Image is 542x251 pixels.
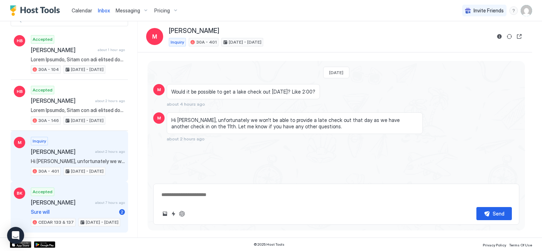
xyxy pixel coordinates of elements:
[474,7,504,14] span: Invite Friends
[121,209,123,214] span: 2
[167,136,205,141] span: about 2 hours ago
[95,200,125,205] span: about 7 hours ago
[31,97,92,104] span: [PERSON_NAME]
[167,101,205,107] span: about 4 hours ago
[7,227,24,244] div: Open Intercom Messenger
[31,56,125,63] span: Lorem Ipsumdo, Sitam con adi elitsed doei te in 510 Utlaboreetdolo Magn 915 Aliqu Enim Admin Veni...
[33,87,52,93] span: Accepted
[515,32,524,41] button: Open reservation
[329,70,343,75] span: [DATE]
[71,117,104,124] span: [DATE] - [DATE]
[38,66,59,73] span: 30A - 104
[17,190,22,196] span: BK
[18,139,22,146] span: M
[157,87,161,93] span: M
[98,7,110,14] a: Inbox
[116,7,140,14] span: Messaging
[31,148,92,155] span: [PERSON_NAME]
[229,39,261,45] span: [DATE] - [DATE]
[495,32,504,41] button: Reservation information
[38,168,59,174] span: 30A - 401
[17,38,23,44] span: HB
[33,189,52,195] span: Accepted
[17,88,23,95] span: HB
[98,7,110,13] span: Inbox
[31,199,92,206] span: [PERSON_NAME]
[33,138,46,144] span: Inquiry
[169,210,178,218] button: Quick reply
[161,210,169,218] button: Upload image
[152,32,157,41] span: M
[31,46,95,54] span: [PERSON_NAME]
[171,117,418,129] span: Hi [PERSON_NAME], unfortunately we won't be able to provide a late check out that day as we have ...
[154,7,170,14] span: Pricing
[71,168,104,174] span: [DATE] - [DATE]
[254,242,284,247] span: © 2025 Host Tools
[505,32,514,41] button: Sync reservation
[171,39,184,45] span: Inquiry
[493,210,504,217] div: Send
[31,209,116,215] span: Sure will
[72,7,92,13] span: Calendar
[71,66,104,73] span: [DATE] - [DATE]
[476,207,512,220] button: Send
[509,243,532,247] span: Terms Of Use
[38,219,74,225] span: CEDAR 133 & 137
[38,117,59,124] span: 30A - 146
[196,39,217,45] span: 30A - 401
[157,115,161,121] span: M
[31,107,125,113] span: Lorem Ipsumdo, Sitam con adi elitsed doei te in 772 Utlabore Etdolo Magn 495 Aliqu Enim Admin Ven...
[521,5,532,16] div: User profile
[98,48,125,52] span: about 1 hour ago
[171,89,315,95] span: Would it be possible to get a lake check out [DATE]? Like 2:00?
[95,149,125,154] span: about 2 hours ago
[34,241,55,248] a: Google Play Store
[509,6,518,15] div: menu
[31,158,125,164] span: Hi [PERSON_NAME], unfortunately we won't be able to provide a late check out that day as we have ...
[509,241,532,248] a: Terms Of Use
[72,7,92,14] a: Calendar
[10,241,31,248] a: App Store
[483,241,506,248] a: Privacy Policy
[86,219,118,225] span: [DATE] - [DATE]
[33,36,52,43] span: Accepted
[169,27,219,35] span: [PERSON_NAME]
[483,243,506,247] span: Privacy Policy
[95,99,125,103] span: about 2 hours ago
[178,210,186,218] button: ChatGPT Auto Reply
[10,5,63,16] a: Host Tools Logo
